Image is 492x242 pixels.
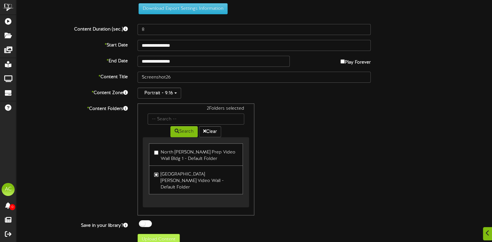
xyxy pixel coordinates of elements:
[11,220,133,229] label: Save in your library?
[154,169,237,191] label: [GEOGRAPHIC_DATA][PERSON_NAME] Video Wall - Default Folder
[11,40,133,49] label: Start Date
[9,204,15,210] span: 0
[139,3,228,14] button: Download Export Settings Information
[2,183,15,196] div: AC
[340,59,345,64] input: Play Forever
[340,56,371,66] label: Play Forever
[11,24,133,33] label: Content Duration (sec.)
[154,151,158,155] input: North [PERSON_NAME] Prep Video Wall Bldg 1 - Default Folder
[11,72,133,80] label: Content Title
[154,173,158,177] input: [GEOGRAPHIC_DATA][PERSON_NAME] Video Wall - Default Folder
[148,114,244,125] input: -- Search --
[170,126,198,137] button: Search
[11,88,133,96] label: Content Zone
[143,105,249,114] div: 2 Folders selected
[135,6,228,11] a: Download Export Settings Information
[138,72,371,83] input: Title of this Content
[199,126,221,137] button: Clear
[11,56,133,65] label: End Date
[138,88,181,99] button: Portrait - 9:16
[11,103,133,112] label: Content Folders
[154,147,237,162] label: North [PERSON_NAME] Prep Video Wall Bldg 1 - Default Folder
